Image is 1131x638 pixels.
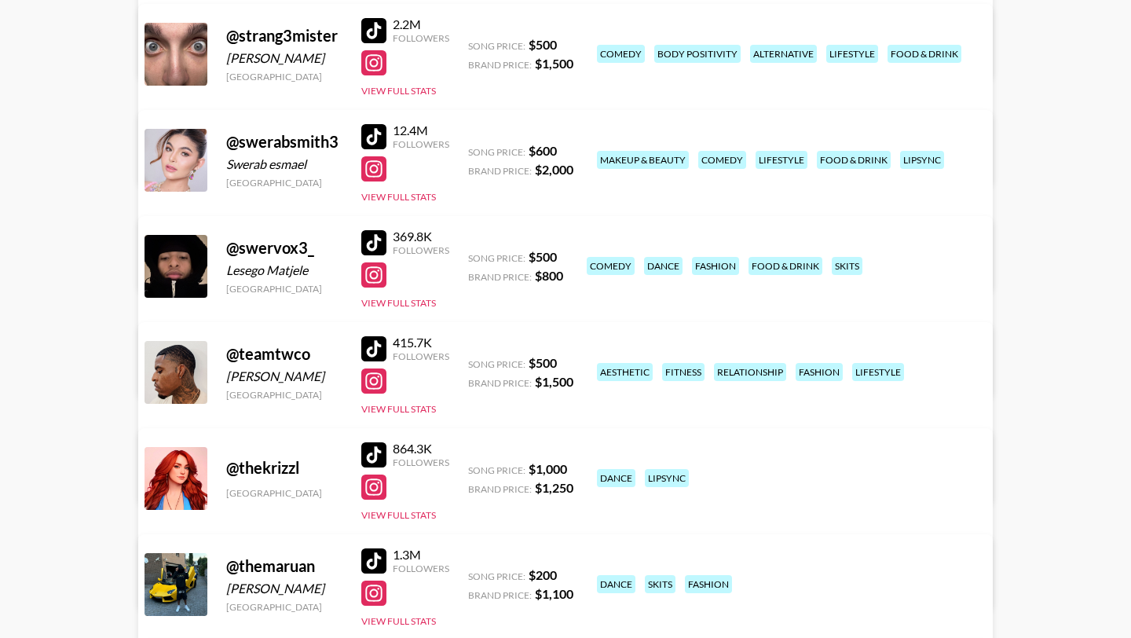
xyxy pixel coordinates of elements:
strong: $ 500 [529,37,557,52]
button: View Full Stats [361,509,436,521]
div: Followers [393,456,449,468]
div: body positivity [654,45,741,63]
span: Brand Price: [468,483,532,495]
div: Lesego Matjele [226,262,342,278]
div: fitness [662,363,705,381]
div: @ swerabsmith3 [226,132,342,152]
div: 369.8K [393,229,449,244]
div: comedy [587,257,635,275]
div: fashion [685,575,732,593]
span: Brand Price: [468,59,532,71]
div: comedy [597,45,645,63]
div: Swerab esmael [226,156,342,172]
div: food & drink [817,151,891,169]
span: Brand Price: [468,589,532,601]
div: comedy [698,151,746,169]
button: View Full Stats [361,615,436,627]
div: [GEOGRAPHIC_DATA] [226,71,342,82]
div: 12.4M [393,123,449,138]
div: dance [597,469,635,487]
div: @ themaruan [226,556,342,576]
div: 2.2M [393,16,449,32]
div: alternative [750,45,817,63]
div: Followers [393,563,449,574]
div: skits [645,575,675,593]
div: lifestyle [756,151,807,169]
strong: $ 1,250 [535,480,573,495]
span: Brand Price: [468,271,532,283]
div: food & drink [749,257,822,275]
div: lipsync [900,151,944,169]
div: relationship [714,363,786,381]
strong: $ 1,500 [535,56,573,71]
div: Followers [393,32,449,44]
div: [PERSON_NAME] [226,50,342,66]
div: dance [597,575,635,593]
strong: $ 200 [529,567,557,582]
div: Followers [393,244,449,256]
button: View Full Stats [361,191,436,203]
button: View Full Stats [361,85,436,97]
span: Song Price: [468,464,525,476]
div: lifestyle [826,45,878,63]
div: [GEOGRAPHIC_DATA] [226,389,342,401]
strong: $ 1,000 [529,461,567,476]
div: Followers [393,350,449,362]
div: [GEOGRAPHIC_DATA] [226,177,342,189]
span: Song Price: [468,40,525,52]
div: lifestyle [852,363,904,381]
div: Followers [393,138,449,150]
span: Brand Price: [468,165,532,177]
strong: $ 2,000 [535,162,573,177]
div: fashion [692,257,739,275]
div: [PERSON_NAME] [226,368,342,384]
strong: $ 1,500 [535,374,573,389]
div: makeup & beauty [597,151,689,169]
div: fashion [796,363,843,381]
div: [GEOGRAPHIC_DATA] [226,601,342,613]
div: 864.3K [393,441,449,456]
strong: $ 600 [529,143,557,158]
div: dance [644,257,683,275]
div: skits [832,257,862,275]
div: [PERSON_NAME] [226,581,342,596]
button: View Full Stats [361,297,436,309]
div: 1.3M [393,547,449,563]
span: Song Price: [468,358,525,370]
div: lipsync [645,469,689,487]
div: aesthetic [597,363,653,381]
strong: $ 800 [535,268,563,283]
div: @ strang3mister [226,26,342,46]
strong: $ 500 [529,249,557,264]
div: @ thekrizzl [226,458,342,478]
div: @ teamtwco [226,344,342,364]
span: Song Price: [468,570,525,582]
span: Brand Price: [468,377,532,389]
strong: $ 1,100 [535,586,573,601]
span: Song Price: [468,252,525,264]
div: 415.7K [393,335,449,350]
div: food & drink [888,45,961,63]
div: @ swervox3_ [226,238,342,258]
button: View Full Stats [361,403,436,415]
strong: $ 500 [529,355,557,370]
span: Song Price: [468,146,525,158]
div: [GEOGRAPHIC_DATA] [226,487,342,499]
div: [GEOGRAPHIC_DATA] [226,283,342,295]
